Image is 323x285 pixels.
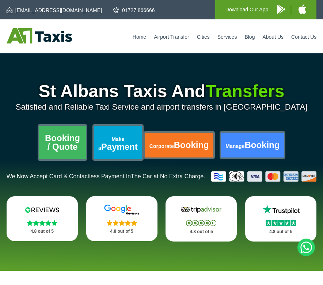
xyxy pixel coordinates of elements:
[98,136,124,151] span: Make a
[7,7,102,14] a: [EMAIL_ADDRESS][DOMAIN_NAME]
[113,7,155,14] a: 01727 866666
[131,173,205,179] span: The Car at No Extra Charge.
[253,227,308,236] p: 4.8 out of 5
[244,34,255,40] a: Blog
[197,34,210,40] a: Cities
[15,227,70,236] p: 4.8 out of 5
[291,34,316,40] a: Contact Us
[7,173,205,180] p: We Now Accept Card & Contactless Payment In
[149,143,174,149] span: Corporate
[20,204,64,215] img: Reviews.io
[7,83,317,100] h1: St Albans Taxis And
[205,81,284,101] span: Transfers
[86,196,157,241] a: Google Stars 4.8 out of 5
[154,34,189,40] a: Airport Transfer
[245,196,316,242] a: Trustpilot Stars 4.8 out of 5
[262,34,284,40] a: About Us
[266,220,296,226] img: Stars
[277,5,285,14] img: A1 Taxis Android App
[7,28,72,43] img: A1 Taxis St Albans LTD
[107,220,137,226] img: Stars
[166,196,237,242] a: Tripadvisor Stars 4.8 out of 5
[211,171,316,182] img: Credit And Debit Cards
[225,5,269,14] p: Download Our App
[217,34,237,40] a: Services
[39,126,86,159] a: Booking / Quote
[7,102,317,112] p: Satisfied and Reliable Taxi Service and airport transfers in [GEOGRAPHIC_DATA]
[133,34,146,40] a: Home
[299,4,306,14] img: A1 Taxis iPhone App
[27,220,57,226] img: Stars
[225,143,244,149] span: Manage
[94,227,149,236] p: 4.8 out of 5
[186,220,216,226] img: Stars
[179,204,223,215] img: Tripadvisor
[100,204,144,215] img: Google
[7,196,78,241] a: Reviews.io Stars 4.8 out of 5
[221,133,284,157] a: ManageBooking
[145,133,213,157] a: CorporateBooking
[174,227,229,236] p: 4.8 out of 5
[94,126,142,159] a: Make aPayment
[259,204,303,215] img: Trustpilot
